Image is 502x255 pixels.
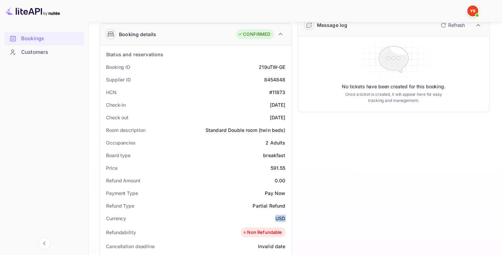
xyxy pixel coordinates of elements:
div: Bookings [21,35,81,43]
div: Invalid date [258,243,286,250]
div: Supplier ID [106,76,131,83]
div: Booking ID [106,63,130,71]
p: Refresh [448,21,465,29]
button: Refresh [437,20,468,31]
div: Booking details [119,31,156,38]
div: Pay Now [264,190,285,197]
a: Bookings [4,32,84,45]
div: Check-in [106,101,126,108]
div: Price [106,164,118,171]
div: Partial Refund [253,202,285,209]
div: Refundability [106,229,136,236]
div: Non Refundable [242,229,282,236]
div: Status and reservations [106,51,163,58]
p: Once a ticket is created, it will appear here for easy tracking and management. [342,91,445,104]
div: CONFIRMED [238,31,270,38]
div: [DATE] [270,114,286,121]
div: HCN [106,89,117,96]
div: Standard Double room (twin beds) [206,126,286,134]
div: Customers [4,46,84,59]
div: Refund Type [106,202,134,209]
div: Cancellation deadline [106,243,155,250]
div: 591.55 [271,164,286,171]
div: 8454848 [264,76,285,83]
div: breakfast [263,152,285,159]
div: Occupancies [106,139,136,146]
div: Customers [21,48,81,56]
div: Room description [106,126,145,134]
div: Payment Type [106,190,138,197]
div: 2 Adults [265,139,285,146]
div: [DATE] [270,101,286,108]
div: 0.00 [275,177,286,184]
div: Check out [106,114,128,121]
div: #11873 [269,89,286,96]
p: No tickets have been created for this booking. [342,83,445,90]
div: Message log [317,21,348,29]
button: Collapse navigation [38,237,50,250]
div: Refund Amount [106,177,140,184]
div: 219uTW-GE [259,63,285,71]
img: LiteAPI logo [5,5,60,16]
div: Board type [106,152,131,159]
div: Currency [106,215,126,222]
img: Yandex Support [467,5,478,16]
a: Customers [4,46,84,58]
div: USD [275,215,285,222]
